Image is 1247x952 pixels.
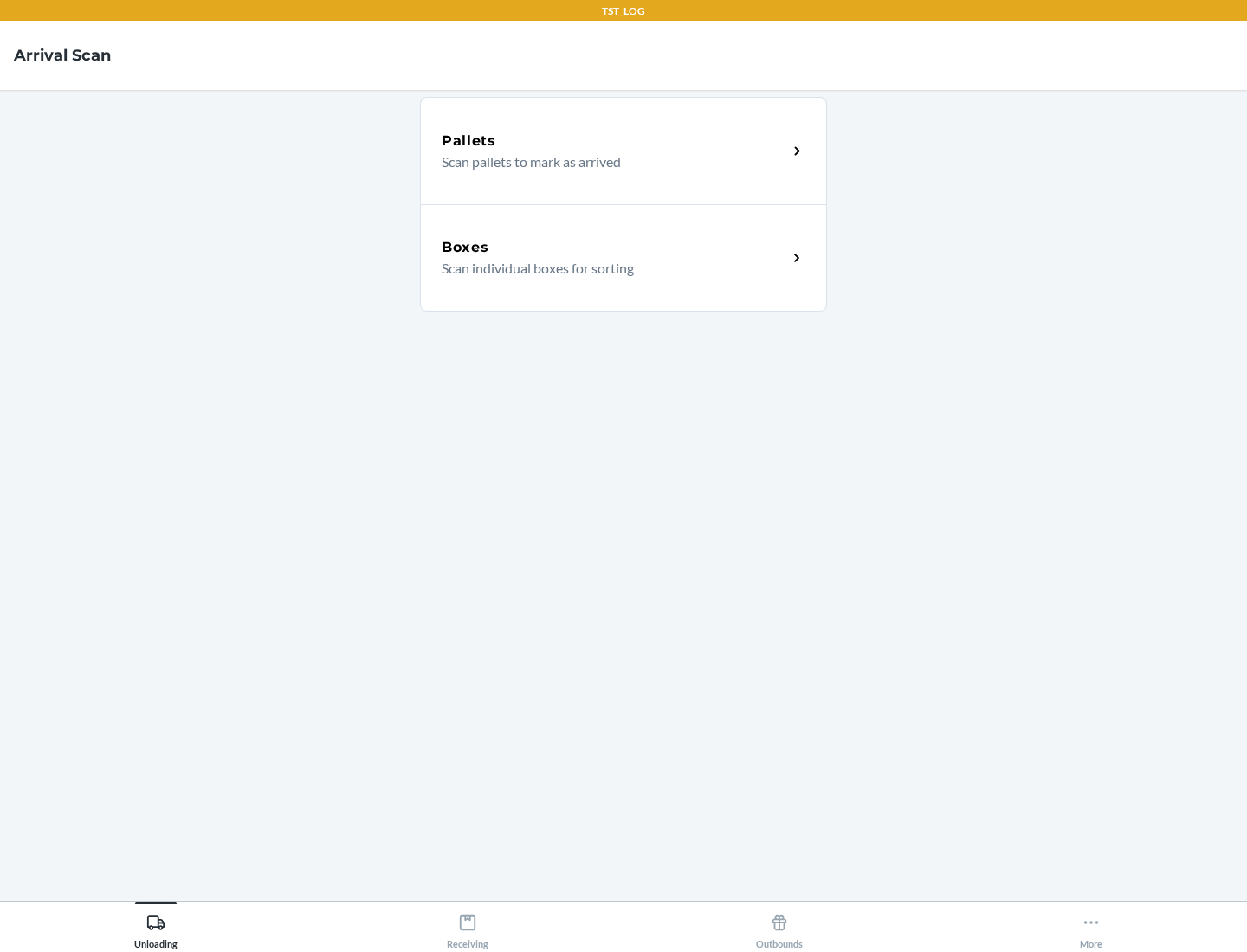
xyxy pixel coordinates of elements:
h4: Arrival Scan [14,44,111,67]
p: TST_LOG [602,3,645,19]
h5: Boxes [442,237,489,258]
button: Outbounds [623,902,935,949]
p: Scan pallets to mark as arrived [442,151,773,172]
a: BoxesScan individual boxes for sorting [420,204,827,312]
div: Receiving [447,906,488,949]
h5: Pallets [442,131,496,151]
div: More [1080,906,1102,949]
p: Scan individual boxes for sorting [442,258,773,279]
button: More [935,902,1247,949]
button: Receiving [312,902,623,949]
a: PalletsScan pallets to mark as arrived [420,97,827,204]
div: Unloading [134,906,178,949]
div: Outbounds [756,906,803,949]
